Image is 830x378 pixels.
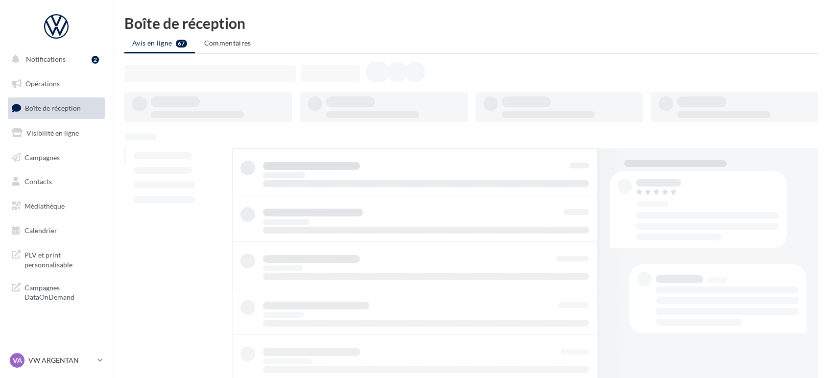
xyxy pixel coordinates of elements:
[6,171,107,192] a: Contacts
[6,147,107,168] a: Campagnes
[8,351,105,370] a: VA VW ARGENTAN
[6,123,107,143] a: Visibilité en ligne
[24,202,65,210] span: Médiathèque
[24,226,57,235] span: Calendrier
[24,248,101,269] span: PLV et print personnalisable
[28,355,94,365] p: VW ARGENTAN
[6,220,107,241] a: Calendrier
[6,97,107,118] a: Boîte de réception
[25,79,60,88] span: Opérations
[26,129,79,137] span: Visibilité en ligne
[6,244,107,273] a: PLV et print personnalisable
[6,49,103,70] button: Notifications 2
[26,55,66,63] span: Notifications
[24,177,52,186] span: Contacts
[6,277,107,306] a: Campagnes DataOnDemand
[6,73,107,94] a: Opérations
[6,196,107,216] a: Médiathèque
[24,153,60,161] span: Campagnes
[92,56,99,64] div: 2
[204,39,251,47] span: Commentaires
[25,104,81,112] span: Boîte de réception
[13,355,22,365] span: VA
[124,16,818,30] div: Boîte de réception
[24,281,101,302] span: Campagnes DataOnDemand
